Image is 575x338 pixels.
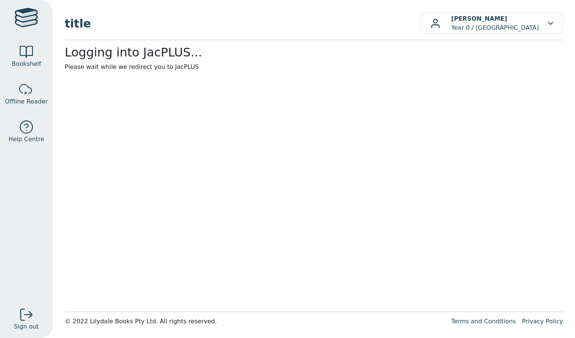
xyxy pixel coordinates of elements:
[522,318,563,325] a: Privacy Policy
[421,12,563,35] button: [PERSON_NAME]Year 0 / [GEOGRAPHIC_DATA]
[5,97,48,106] span: Offline Reader
[451,15,507,22] b: [PERSON_NAME]
[14,322,39,331] span: Sign out
[65,15,421,32] span: title
[451,318,516,325] a: Terms and Conditions
[451,14,539,32] p: Year 0 / [GEOGRAPHIC_DATA]
[65,45,563,59] h2: Logging into JacPLUS...
[65,317,445,326] div: © 2022 Lilydale Books Pty Ltd. All rights reserved.
[12,59,41,69] span: Bookshelf
[65,62,563,72] p: Please wait while we redirect you to JacPLUS
[8,135,44,144] span: Help Centre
